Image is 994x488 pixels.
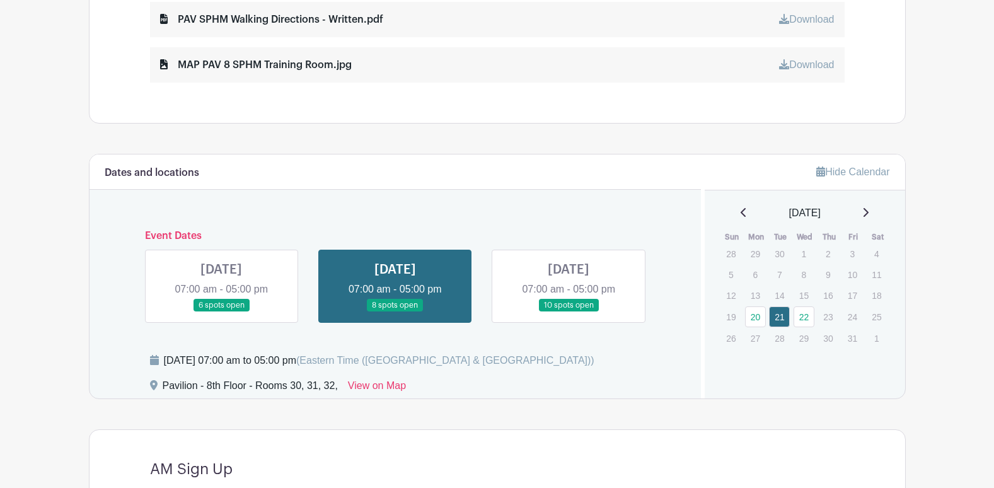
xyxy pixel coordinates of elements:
[163,378,338,398] div: Pavilion - 8th Floor - Rooms 30, 31, 32,
[720,328,741,348] p: 26
[768,231,793,243] th: Tue
[794,265,814,284] p: 8
[817,231,841,243] th: Thu
[720,286,741,305] p: 12
[769,286,790,305] p: 14
[745,244,766,264] p: 29
[793,231,818,243] th: Wed
[842,328,863,348] p: 31
[160,12,383,27] div: PAV SPHM Walking Directions - Written.pdf
[769,306,790,327] a: 21
[818,286,838,305] p: 16
[842,307,863,327] p: 24
[866,244,887,264] p: 4
[842,265,863,284] p: 10
[745,306,766,327] a: 20
[818,244,838,264] p: 2
[842,286,863,305] p: 17
[794,244,814,264] p: 1
[296,355,594,366] span: (Eastern Time ([GEOGRAPHIC_DATA] & [GEOGRAPHIC_DATA]))
[769,328,790,348] p: 28
[818,265,838,284] p: 9
[745,265,766,284] p: 6
[794,286,814,305] p: 15
[150,460,233,479] h4: AM Sign Up
[866,328,887,348] p: 1
[769,244,790,264] p: 30
[135,230,656,242] h6: Event Dates
[842,244,863,264] p: 3
[105,167,199,179] h6: Dates and locations
[348,378,406,398] a: View on Map
[779,59,834,70] a: Download
[789,206,821,221] span: [DATE]
[794,328,814,348] p: 29
[794,306,814,327] a: 22
[779,14,834,25] a: Download
[745,286,766,305] p: 13
[866,286,887,305] p: 18
[769,265,790,284] p: 7
[818,328,838,348] p: 30
[164,353,594,368] div: [DATE] 07:00 am to 05:00 pm
[160,57,352,73] div: MAP PAV 8 SPHM Training Room.jpg
[720,244,741,264] p: 28
[866,307,887,327] p: 25
[745,328,766,348] p: 27
[720,307,741,327] p: 19
[865,231,890,243] th: Sat
[744,231,769,243] th: Mon
[720,265,741,284] p: 5
[720,231,744,243] th: Sun
[841,231,866,243] th: Fri
[816,166,889,177] a: Hide Calendar
[818,307,838,327] p: 23
[866,265,887,284] p: 11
